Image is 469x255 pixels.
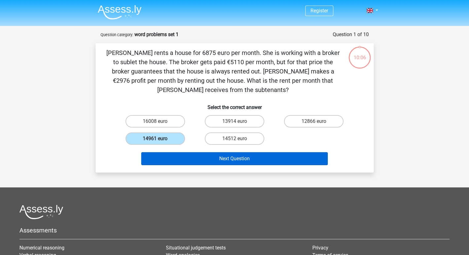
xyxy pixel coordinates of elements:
a: Numerical reasoning [19,245,64,251]
h6: Select the correct answer [105,99,364,110]
label: 16008 euro [125,115,185,127]
label: 14512 euro [205,132,264,145]
label: 12866 euro [284,115,344,127]
label: 13914 euro [205,115,264,127]
div: 10:06 [348,46,371,61]
strong: word problems set 1 [134,31,179,37]
img: Assessly logo [19,205,63,219]
img: Assessly [98,5,142,19]
small: Question category: [101,32,133,37]
a: Privacy [312,245,328,251]
button: Next Question [141,152,328,165]
label: 14961 euro [125,132,185,145]
div: Question 1 of 10 [333,31,369,38]
h5: Assessments [19,227,450,234]
a: Situational judgement tests [166,245,226,251]
p: [PERSON_NAME] rents a house for 6875 euro per month. She is working with a broker to sublet the h... [105,48,341,94]
a: Register [311,8,328,14]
